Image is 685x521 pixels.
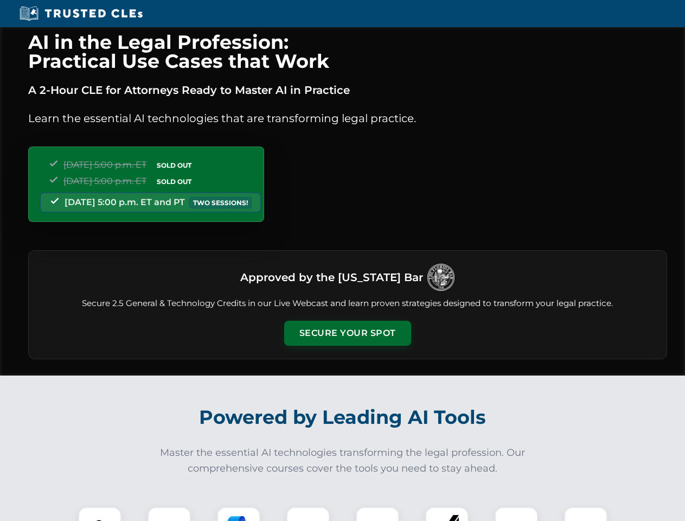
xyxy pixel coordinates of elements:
h3: Approved by the [US_STATE] Bar [240,268,423,287]
p: Learn the essential AI technologies that are transforming legal practice. [28,110,667,127]
p: A 2-Hour CLE for Attorneys Ready to Master AI in Practice [28,81,667,99]
span: SOLD OUT [153,176,195,187]
span: SOLD OUT [153,160,195,171]
h2: Powered by Leading AI Tools [42,398,643,436]
img: Trusted CLEs [16,5,146,22]
button: Secure Your Spot [284,321,411,346]
img: Logo [427,264,454,291]
span: [DATE] 5:00 p.m. ET [63,160,146,170]
p: Secure 2.5 General & Technology Credits in our Live Webcast and learn proven strategies designed ... [42,297,654,310]
p: Master the essential AI technologies transforming the legal profession. Our comprehensive courses... [153,445,533,476]
h1: AI in the Legal Profession: Practical Use Cases that Work [28,33,667,71]
span: [DATE] 5:00 p.m. ET [63,176,146,186]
